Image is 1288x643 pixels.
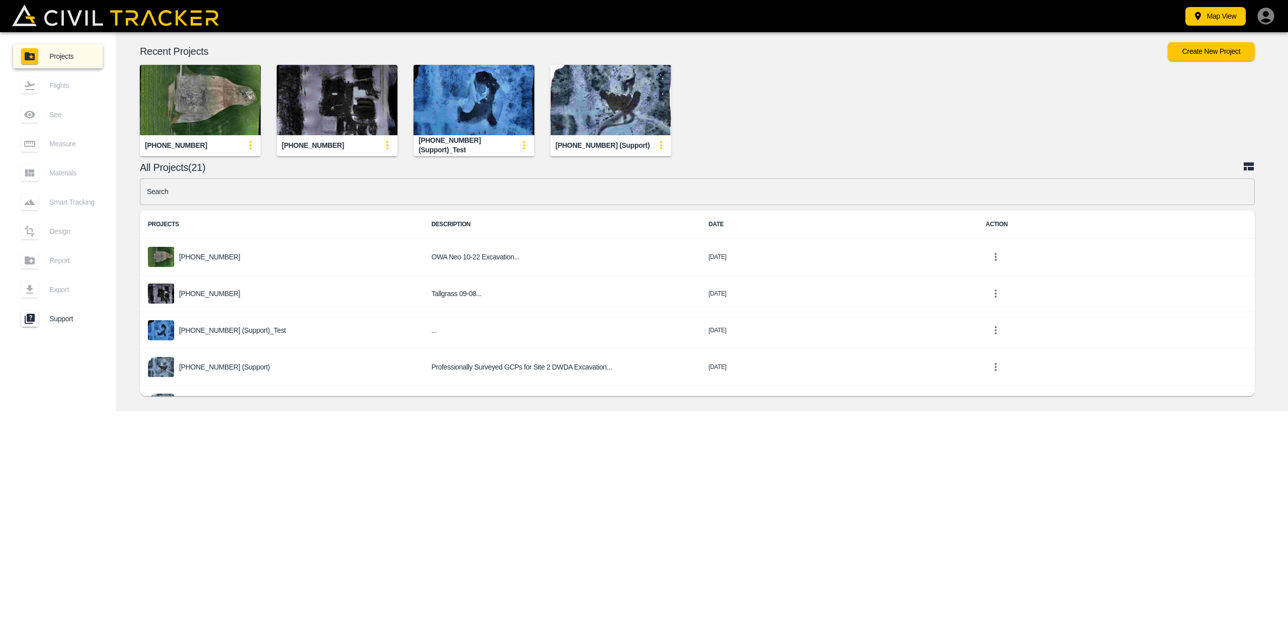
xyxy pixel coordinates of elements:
td: [DATE] [700,386,978,422]
img: project-image [148,320,174,340]
img: project-image [148,357,174,377]
p: All Projects(21) [140,163,1243,171]
th: ACTION [978,210,1255,239]
img: project-image [148,247,174,267]
p: [PHONE_NUMBER] [179,290,240,298]
p: [PHONE_NUMBER] (Support) [179,363,270,371]
img: Civil Tracker [12,5,219,26]
button: update-card-details [377,135,397,155]
td: [DATE] [700,239,978,275]
th: PROJECTS [140,210,423,239]
div: [PHONE_NUMBER] [145,141,207,150]
h6: ... [431,324,692,337]
button: update-card-details [514,135,534,155]
span: Support [49,315,95,323]
a: Support [13,307,103,331]
td: [DATE] [700,349,978,386]
h6: Professionally Surveyed GCPs for Site 2 DWDA Excavation [431,361,692,374]
div: [PHONE_NUMBER] (Support)_Test [419,136,514,154]
img: 3670-24-001 [277,65,397,135]
img: project-image [148,394,174,414]
h6: Tallgrass 09-08 [431,288,692,300]
img: 3724-25-002 [140,65,261,135]
p: [PHONE_NUMBER] [179,253,240,261]
div: [PHONE_NUMBER] (Support) [555,141,650,150]
span: Projects [49,52,95,60]
a: Projects [13,44,103,68]
img: 2944-24-202 (Support)_Test [414,65,534,135]
th: DESCRIPTION [423,210,700,239]
p: Recent Projects [140,47,1168,55]
button: Map View [1185,7,1246,26]
th: DATE [700,210,978,239]
button: Create New Project [1168,42,1255,61]
div: [PHONE_NUMBER] [282,141,344,150]
button: update-card-details [651,135,671,155]
td: [DATE] [700,312,978,349]
p: [PHONE_NUMBER] (Support)_Test [179,326,286,334]
button: update-card-details [240,135,261,155]
img: project-image [148,284,174,304]
h6: OWA Neo 10-22 Excavation [431,251,692,263]
td: [DATE] [700,275,978,312]
img: 2944-24-202 (Support) [550,65,671,135]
